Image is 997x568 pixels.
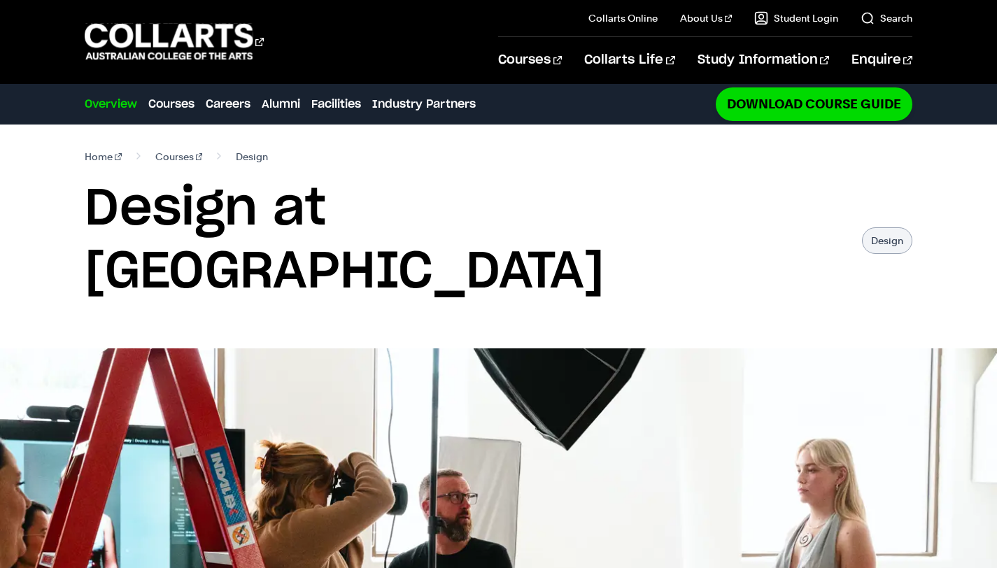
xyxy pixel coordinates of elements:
div: Go to homepage [85,22,264,62]
a: Facilities [311,96,361,113]
a: Search [861,11,912,25]
a: About Us [680,11,732,25]
a: Enquire [851,37,912,83]
a: Home [85,147,122,166]
a: Study Information [698,37,829,83]
a: Download Course Guide [716,87,912,120]
a: Careers [206,96,250,113]
a: Overview [85,96,137,113]
h1: Design at [GEOGRAPHIC_DATA] [85,178,848,304]
a: Courses [498,37,562,83]
p: Design [862,227,912,254]
a: Courses [155,147,203,166]
a: Alumni [262,96,300,113]
a: Collarts Online [588,11,658,25]
a: Industry Partners [372,96,476,113]
a: Student Login [754,11,838,25]
span: Design [236,147,268,166]
a: Collarts Life [584,37,674,83]
a: Courses [148,96,195,113]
